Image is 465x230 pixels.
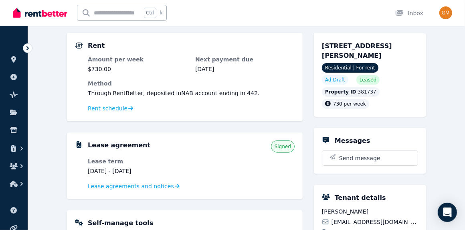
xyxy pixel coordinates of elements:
[322,87,380,97] div: : 381737
[195,55,295,63] dt: Next payment due
[88,140,150,150] h5: Lease agreement
[160,10,162,16] span: k
[75,43,83,49] img: Rental Payments
[144,8,156,18] span: Ctrl
[395,9,423,17] div: Inbox
[88,218,153,228] h5: Self-manage tools
[88,182,180,190] a: Lease agreements and notices
[88,104,133,112] a: Rent schedule
[438,203,457,222] div: Open Intercom Messenger
[332,218,418,226] span: [EMAIL_ADDRESS][DOMAIN_NAME]
[322,63,378,73] span: Residential | For rent
[88,65,187,73] dd: $730.00
[88,104,127,112] span: Rent schedule
[88,55,187,63] dt: Amount per week
[439,6,452,19] img: Gopi Modi
[322,42,392,59] span: [STREET_ADDRESS][PERSON_NAME]
[335,136,370,146] h5: Messages
[13,7,67,19] img: RentBetter
[335,193,386,203] h5: Tenant details
[88,90,260,96] span: Through RentBetter , deposited in NAB account ending in 442 .
[322,208,418,216] span: [PERSON_NAME]
[325,89,356,95] span: Property ID
[88,41,105,51] h5: Rent
[339,154,380,162] span: Send message
[360,77,376,83] span: Leased
[333,101,366,107] span: 730 per week
[88,79,295,88] dt: Method
[325,77,345,83] span: Ad: Draft
[275,143,291,150] span: Signed
[195,65,295,73] dd: [DATE]
[88,157,187,165] dt: Lease term
[322,151,418,165] button: Send message
[88,182,174,190] span: Lease agreements and notices
[88,167,187,175] dd: [DATE] - [DATE]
